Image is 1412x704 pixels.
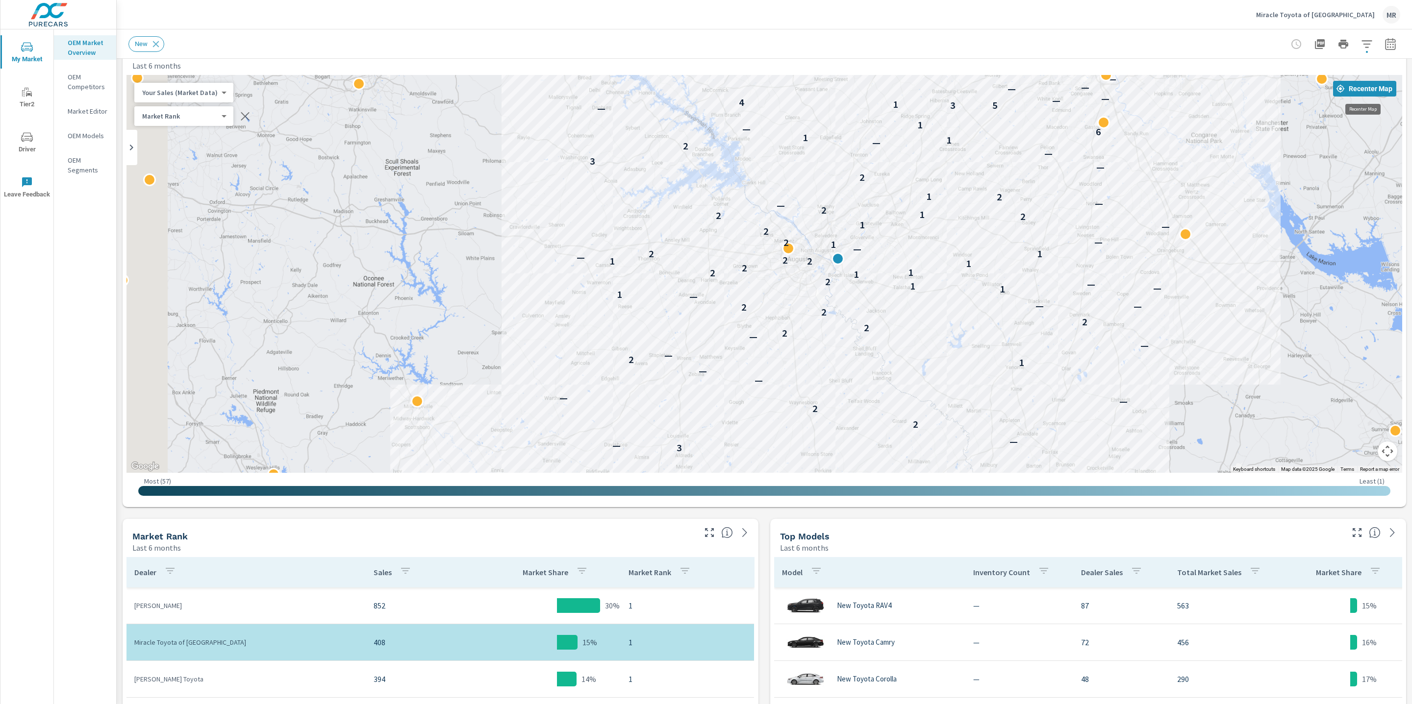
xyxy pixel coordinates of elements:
[134,88,226,97] div: Your Sales (Market Data)
[629,636,746,648] p: 1
[144,477,171,486] p: Most ( 57 )
[917,119,923,131] p: 1
[134,674,358,684] p: [PERSON_NAME] Toyota
[739,97,744,108] p: 4
[821,306,827,318] p: 2
[1385,525,1400,540] a: See more details in report
[1177,636,1281,648] p: 456
[1081,636,1161,648] p: 72
[1019,357,1024,368] p: 1
[1233,466,1275,473] button: Keyboard shortcuts
[581,673,596,685] p: 14%
[68,155,108,175] p: OEM Segments
[702,525,717,540] button: Make Fullscreen
[1369,527,1381,538] span: Find the biggest opportunities within your model lineup nationwide. [Source: Market registration ...
[374,600,485,611] p: 852
[837,601,891,610] p: New Toyota RAV4
[68,38,108,57] p: OEM Market Overview
[134,637,358,647] p: Miracle Toyota of [GEOGRAPHIC_DATA]
[786,628,825,657] img: glamour
[837,638,895,647] p: New Toyota Camry
[1334,34,1353,54] button: Print Report
[893,98,898,110] p: 1
[1362,636,1377,648] p: 16%
[683,140,688,152] p: 2
[1108,73,1116,85] p: —
[755,374,763,386] p: —
[1052,95,1060,106] p: —
[3,176,50,200] span: Leave Feedback
[0,29,53,210] div: nav menu
[664,349,673,361] p: —
[783,237,789,248] p: 2
[1362,600,1377,611] p: 15%
[605,600,620,611] p: 30%
[913,418,918,430] p: 2
[54,35,116,60] div: OEM Market Overview
[1044,147,1053,159] p: —
[1020,211,1026,222] p: 2
[853,243,861,255] p: —
[54,70,116,94] div: OEM Competitors
[1095,197,1103,209] p: —
[1340,466,1354,472] a: Terms (opens in new tab)
[582,636,597,648] p: 15%
[786,591,825,620] img: glamour
[1082,316,1087,328] p: 2
[699,365,707,377] p: —
[1360,477,1385,486] p: Least ( 1 )
[629,354,634,365] p: 2
[1008,83,1016,95] p: —
[134,601,358,610] p: [PERSON_NAME]
[3,131,50,155] span: Driver
[859,219,865,231] p: 1
[782,327,787,339] p: 2
[992,99,998,111] p: 5
[1360,466,1399,472] a: Report a map error
[609,255,615,267] p: 1
[374,673,485,685] p: 394
[128,36,164,52] div: New
[1161,220,1170,232] p: —
[68,106,108,116] p: Market Editor
[742,123,751,135] p: —
[973,673,1065,685] p: —
[973,636,1065,648] p: —
[3,41,50,65] span: My Market
[1177,673,1281,685] p: 290
[129,40,153,48] span: New
[649,248,654,260] p: 2
[926,191,932,202] p: 1
[677,442,682,454] p: 3
[134,567,156,577] p: Dealer
[132,542,181,554] p: Last 6 months
[1349,525,1365,540] button: Make Fullscreen
[1177,567,1241,577] p: Total Market Sales
[629,600,746,611] p: 1
[68,131,108,141] p: OEM Models
[1362,673,1377,685] p: 17%
[946,134,952,146] p: 1
[617,288,622,300] p: 1
[1378,441,1397,461] button: Map camera controls
[919,209,925,220] p: 1
[54,104,116,119] div: Market Editor
[1096,161,1105,173] p: —
[644,470,650,482] p: 1
[1153,282,1161,294] p: —
[590,155,595,167] p: 3
[864,322,869,334] p: 2
[1081,600,1161,611] p: 87
[950,99,956,111] p: 3
[374,636,485,648] p: 408
[777,199,785,211] p: —
[132,60,181,72] p: Last 6 months
[741,301,747,313] p: 2
[1009,436,1018,447] p: —
[1094,236,1103,248] p: —
[825,276,831,288] p: 2
[1316,567,1362,577] p: Market Share
[3,86,50,110] span: Tier2
[716,210,721,221] p: 2
[782,567,803,577] p: Model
